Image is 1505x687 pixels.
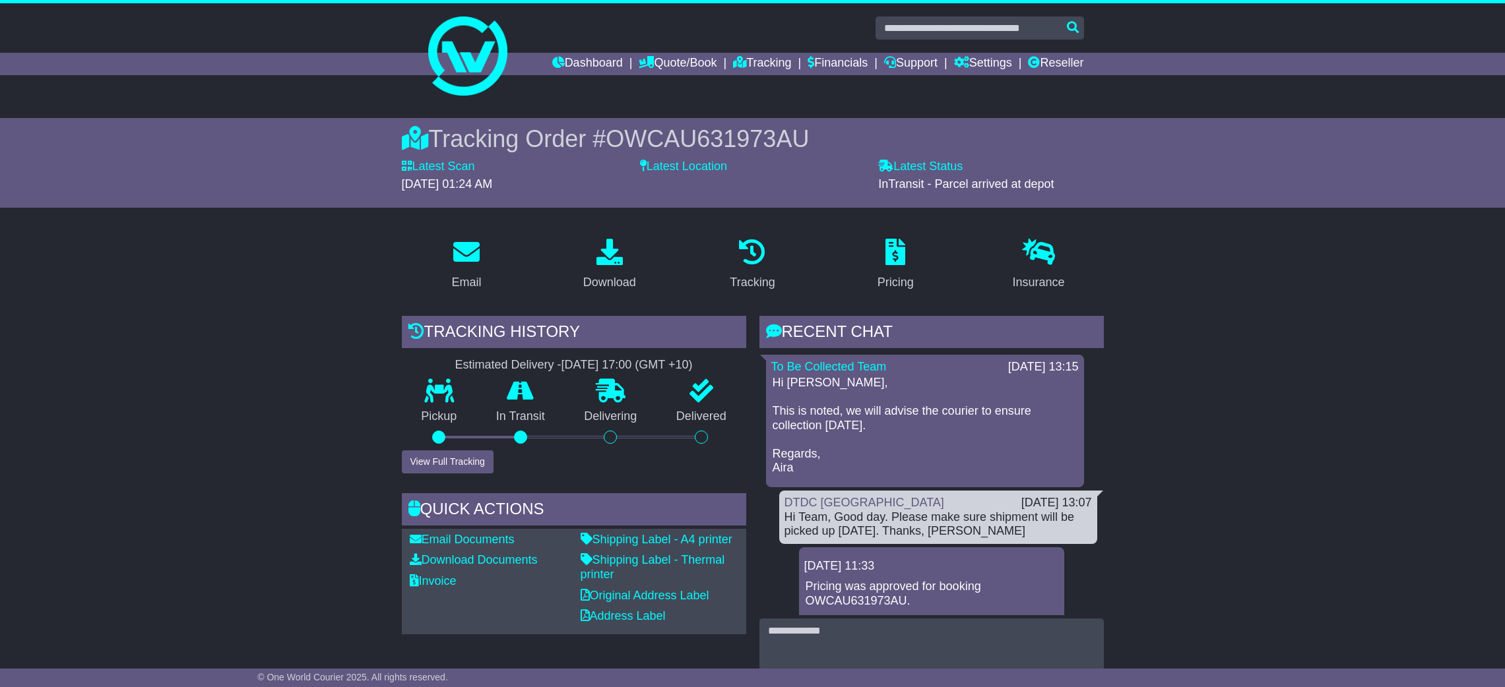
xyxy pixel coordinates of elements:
a: DTDC [GEOGRAPHIC_DATA] [785,496,944,509]
a: Pricing [869,234,922,296]
div: [DATE] 13:15 [1008,360,1079,374]
a: Invoice [410,574,457,587]
label: Latest Location [640,160,727,174]
p: Delivering [565,409,657,424]
a: Download [575,234,645,296]
p: Hi [PERSON_NAME], This is noted, we will advise the courier to ensure collection [DATE]. Regards,... [773,376,1077,475]
a: Reseller [1028,53,1083,75]
p: Final price: $69.41. [806,614,1058,629]
a: Quote/Book [639,53,717,75]
p: Pickup [402,409,477,424]
p: In Transit [476,409,565,424]
div: [DATE] 11:33 [804,559,1059,574]
p: Pricing was approved for booking OWCAU631973AU. [806,580,1058,608]
div: Tracking [730,274,775,291]
label: Latest Status [878,160,963,174]
div: [DATE] 13:07 [1021,496,1092,510]
div: Tracking Order # [402,125,1104,153]
span: [DATE] 01:24 AM [402,177,493,191]
a: Financials [808,53,868,75]
div: Email [451,274,481,291]
div: Tracking history [402,316,746,351]
a: Tracking [721,234,783,296]
a: To Be Collected Team [771,360,887,373]
div: Hi Team, Good day. Please make sure shipment will be picked up [DATE]. Thanks, [PERSON_NAME] [785,510,1092,539]
a: Download Documents [410,553,538,566]
button: View Full Tracking [402,450,494,473]
a: Shipping Label - A4 printer [581,533,732,546]
a: Email Documents [410,533,515,546]
a: Address Label [581,609,666,622]
a: Support [884,53,938,75]
p: Delivered [656,409,746,424]
a: Dashboard [552,53,623,75]
a: Shipping Label - Thermal printer [581,553,725,581]
div: Quick Actions [402,493,746,529]
a: Email [443,234,490,296]
div: [DATE] 17:00 (GMT +10) [561,358,693,373]
div: Pricing [878,274,914,291]
label: Latest Scan [402,160,475,174]
a: Original Address Label [581,589,709,602]
a: Tracking [733,53,791,75]
a: Settings [954,53,1012,75]
div: RECENT CHAT [759,316,1104,351]
span: © One World Courier 2025. All rights reserved. [257,672,448,682]
span: OWCAU631973AU [606,125,809,152]
div: Download [583,274,636,291]
a: Insurance [1004,234,1073,296]
span: InTransit - Parcel arrived at depot [878,177,1054,191]
div: Estimated Delivery - [402,358,746,373]
div: Insurance [1013,274,1065,291]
